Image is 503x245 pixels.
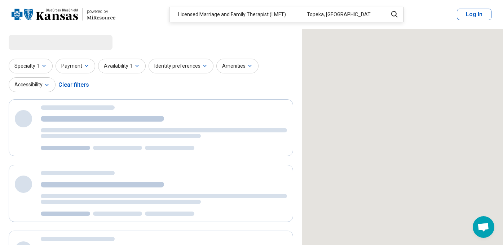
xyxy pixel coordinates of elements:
div: Open chat [473,216,494,238]
span: 1 [130,62,133,70]
button: Identity preferences [149,59,213,73]
button: Amenities [216,59,259,73]
button: Specialty1 [9,59,53,73]
a: Blue Cross Blue Shield Kansaspowered by [12,6,115,23]
span: 1 [37,62,40,70]
span: Loading... [9,35,69,49]
button: Payment [56,59,95,73]
div: Clear filters [58,76,89,94]
img: Blue Cross Blue Shield Kansas [12,6,78,23]
button: Log In [457,9,491,20]
button: Availability1 [98,59,146,73]
div: Licensed Marriage and Family Therapist (LMFT) [169,7,298,22]
div: powered by [87,8,115,15]
div: Topeka, [GEOGRAPHIC_DATA] [298,7,383,22]
button: Accessibility [9,77,56,92]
